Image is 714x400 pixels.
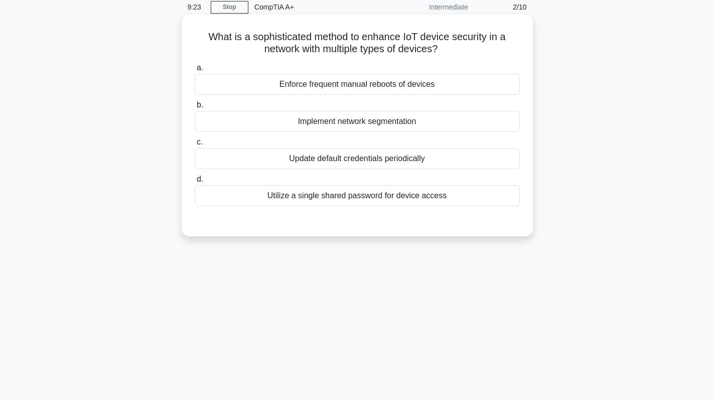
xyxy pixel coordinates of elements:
a: Stop [211,1,248,14]
span: b. [197,100,203,109]
span: a. [197,63,203,72]
div: Utilize a single shared password for device access [195,185,520,206]
div: Implement network segmentation [195,111,520,132]
span: c. [197,138,203,146]
h5: What is a sophisticated method to enhance IoT device security in a network with multiple types of... [194,31,521,56]
div: Update default credentials periodically [195,148,520,169]
span: d. [197,175,203,183]
div: Enforce frequent manual reboots of devices [195,74,520,95]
